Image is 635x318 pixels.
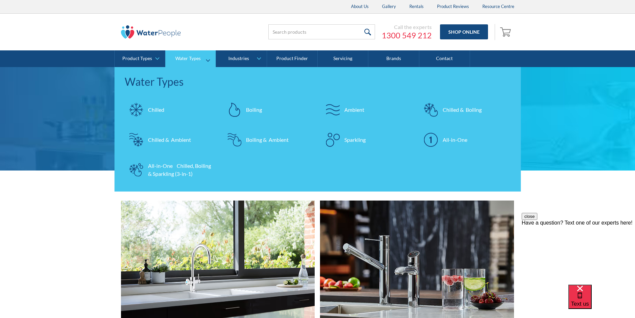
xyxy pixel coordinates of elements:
[148,106,164,114] div: Chilled
[223,128,314,151] a: Boiling & Ambient
[246,106,262,114] div: Boiling
[419,50,470,67] a: Contact
[268,24,375,39] input: Search products
[148,136,191,144] div: Chilled & Ambient
[165,50,216,67] a: Water Types
[382,24,432,30] div: Call the experts
[440,24,488,39] a: Shop Online
[382,30,432,40] a: 1300 549 212
[125,128,216,151] a: Chilled & Ambient
[223,98,314,121] a: Boiling
[344,136,366,144] div: Sparkling
[216,50,266,67] a: Industries
[246,136,289,144] div: Boiling & Ambient
[443,136,467,144] div: All-in-One
[148,162,213,178] div: All-in-One Chilled, Boiling & Sparkling (3-in-1)
[321,128,413,151] a: Sparkling
[318,50,368,67] a: Servicing
[125,74,511,90] div: Water Types
[175,56,201,61] div: Water Types
[115,67,521,192] nav: Water Types
[321,98,413,121] a: Ambient
[115,50,165,67] a: Product Types
[500,26,513,37] img: shopping cart
[125,98,216,121] a: Chilled
[568,285,635,318] iframe: podium webchat widget bubble
[267,50,318,67] a: Product Finder
[121,25,181,39] img: The Water People
[419,98,511,121] a: Chilled & Boiling
[419,128,511,151] a: All-in-One
[344,106,364,114] div: Ambient
[498,24,514,40] a: Open empty cart
[228,56,249,61] div: Industries
[125,158,216,182] a: All-in-One Chilled, Boiling & Sparkling (3-in-1)
[122,56,152,61] div: Product Types
[522,213,635,293] iframe: podium webchat widget prompt
[368,50,419,67] a: Brands
[443,106,482,114] div: Chilled & Boiling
